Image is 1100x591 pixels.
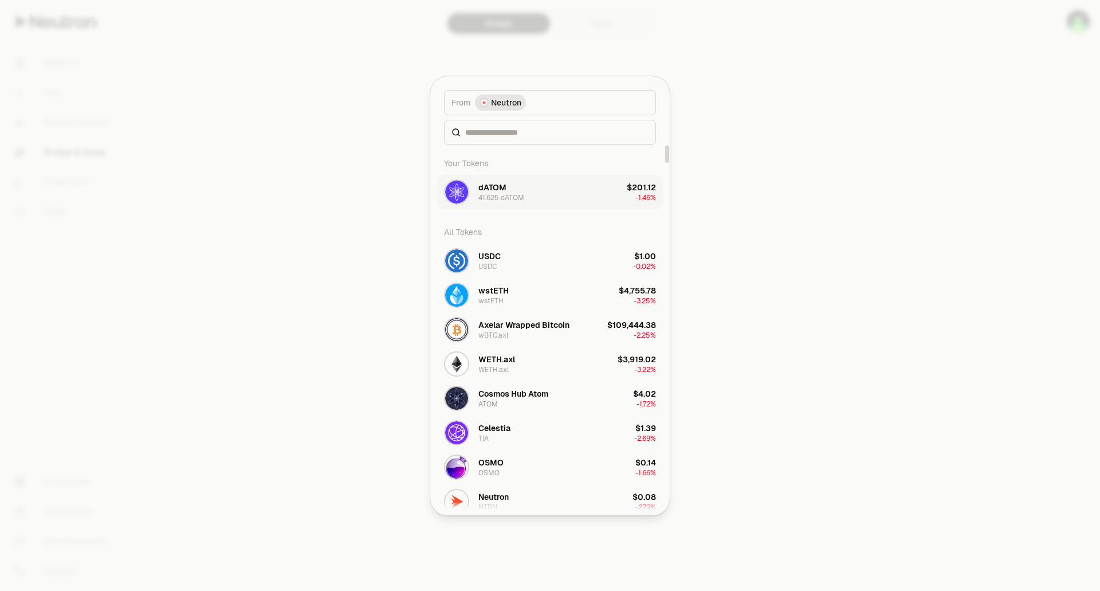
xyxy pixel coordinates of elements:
img: OSMO Logo [445,456,468,479]
div: NTRN [478,503,497,512]
button: WETH.axl LogoWETH.axlWETH.axl$3,919.02-3.22% [437,347,663,381]
div: USDC [478,251,501,262]
div: wstETH [478,296,504,306]
div: Axelar Wrapped Bitcoin [478,319,569,331]
button: NTRN LogoNeutronNTRN$0.08-2.72% [437,484,663,519]
div: WETH.axl [478,354,515,365]
button: dATOM LogodATOM41.625 dATOM$201.12-1.46% [437,175,663,209]
div: 41.625 dATOM [478,193,524,202]
span: -3.25% [634,296,656,306]
span: -2.72% [635,503,656,512]
div: ATOM [478,400,498,409]
div: Neutron [478,491,509,503]
button: FromNeutron LogoNeutron [444,90,656,115]
button: TIA LogoCelestiaTIA$1.39-2.69% [437,416,663,450]
button: USDC LogoUSDCUSDC$1.00-0.02% [437,244,663,278]
span: -2.69% [634,434,656,443]
img: USDC Logo [445,249,468,272]
img: NTRN Logo [445,490,468,513]
div: $1.00 [634,251,656,262]
div: $1.39 [635,422,656,434]
img: Neutron Logo [481,99,488,106]
button: OSMO LogoOSMOOSMO$0.14-1.66% [437,450,663,484]
span: -1.66% [635,468,656,478]
div: wstETH [478,285,509,296]
div: Cosmos Hub Atom [478,388,548,400]
span: Neutron [491,97,521,108]
img: WETH.axl Logo [445,353,468,375]
button: wBTC.axl LogoAxelar Wrapped BitcoinwBTC.axl$109,444.38-2.25% [437,312,663,347]
div: $4.02 [633,388,656,400]
span: -1.72% [637,400,656,409]
div: TIA [478,434,489,443]
div: $0.14 [635,457,656,468]
div: $201.12 [627,182,656,193]
span: -1.46% [635,193,656,202]
img: dATOM Logo [445,181,468,203]
div: $4,755.78 [619,285,656,296]
div: $0.08 [632,491,656,503]
div: All Tokens [437,221,663,244]
button: ATOM LogoCosmos Hub AtomATOM$4.02-1.72% [437,381,663,416]
div: $3,919.02 [618,354,656,365]
span: -0.02% [633,262,656,271]
img: wBTC.axl Logo [445,318,468,341]
div: OSMO [478,457,504,468]
div: $109,444.38 [607,319,656,331]
img: TIA Logo [445,421,468,444]
div: dATOM [478,182,506,193]
div: Your Tokens [437,152,663,175]
div: OSMO [478,468,500,478]
span: -2.25% [634,331,656,340]
div: Celestia [478,422,510,434]
img: wstETH Logo [445,284,468,307]
button: wstETH LogowstETHwstETH$4,755.78-3.25% [437,278,663,312]
img: ATOM Logo [445,387,468,410]
div: USDC [478,262,497,271]
div: wBTC.axl [478,331,508,340]
div: WETH.axl [478,365,509,374]
span: From [451,97,470,108]
span: -3.22% [634,365,656,374]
